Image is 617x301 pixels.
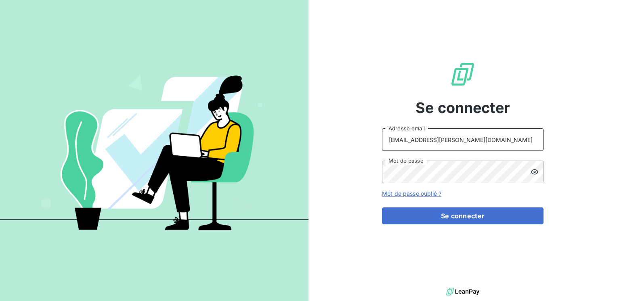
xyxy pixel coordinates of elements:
[382,190,441,197] a: Mot de passe oublié ?
[382,207,544,224] button: Se connecter
[416,97,510,119] span: Se connecter
[450,61,476,87] img: Logo LeanPay
[446,286,479,298] img: logo
[382,128,544,151] input: placeholder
